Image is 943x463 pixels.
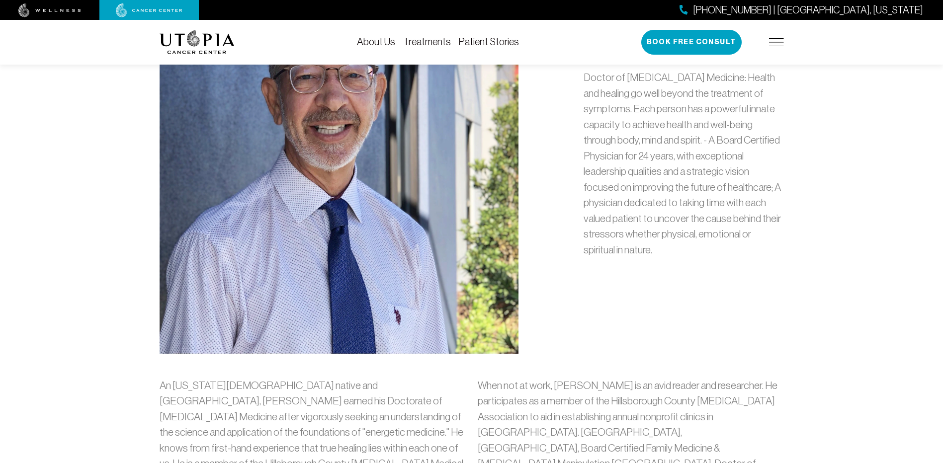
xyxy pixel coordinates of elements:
[680,3,923,17] a: [PHONE_NUMBER] | [GEOGRAPHIC_DATA], [US_STATE]
[403,36,451,47] a: Treatments
[160,30,235,54] img: logo
[769,38,784,46] img: icon-hamburger
[116,3,182,17] img: cancer center
[357,36,395,47] a: About Us
[584,70,784,257] p: Doctor of [MEDICAL_DATA] Medicine: Health and healing go well beyond the treatment of symptoms. E...
[18,3,81,17] img: wellness
[459,36,519,47] a: Patient Stories
[693,3,923,17] span: [PHONE_NUMBER] | [GEOGRAPHIC_DATA], [US_STATE]
[641,30,742,55] button: Book Free Consult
